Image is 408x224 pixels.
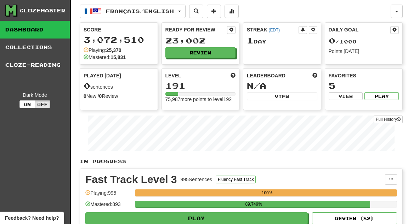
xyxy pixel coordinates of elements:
[247,93,317,100] button: View
[106,47,121,53] strong: 25,370
[181,176,212,183] div: 995 Sentences
[35,100,50,108] button: Off
[329,35,335,45] span: 0
[85,189,131,201] div: Playing: 995
[85,174,177,185] div: Fast Track Level 3
[329,26,391,34] div: Daily Goal
[247,35,254,45] span: 1
[165,36,236,45] div: 23,002
[165,26,227,33] div: Ready for Review
[80,5,186,18] button: Français/English
[110,54,126,60] strong: 15,831
[84,35,154,44] div: 3,072,510
[268,28,280,33] a: (EDT)
[19,100,35,108] button: On
[312,72,317,79] span: This week in points, UTC
[84,93,154,100] div: New / Review
[137,189,397,196] div: 100%
[329,39,357,45] span: / 1000
[364,92,399,100] button: Play
[19,7,66,14] div: Clozemaster
[247,36,317,45] div: Day
[189,5,203,18] button: Search sentences
[247,81,266,90] span: N/A
[165,81,236,90] div: 191
[84,93,86,99] strong: 0
[137,201,370,208] div: 89.749%
[329,48,399,55] div: Points [DATE]
[247,26,299,33] div: Streak
[5,92,64,99] div: Dark Mode
[329,92,363,100] button: View
[99,93,102,99] strong: 0
[165,72,181,79] span: Level
[84,81,90,90] span: 0
[165,96,236,103] div: 75,987 more points to level 192
[84,47,121,54] div: Playing:
[216,176,256,183] button: Fluency Fast Track
[207,5,221,18] button: Add sentence to collection
[374,116,403,123] a: Full History
[329,81,399,90] div: 5
[329,72,399,79] div: Favorites
[225,5,239,18] button: More stats
[165,47,236,58] button: Review
[84,26,154,33] div: Score
[106,8,174,14] span: Français / English
[5,214,59,222] span: Open feedback widget
[80,158,403,165] p: In Progress
[84,72,121,79] span: Played [DATE]
[84,54,126,61] div: Mastered:
[85,201,131,212] div: Mastered: 893
[247,72,285,79] span: Leaderboard
[84,81,154,90] div: sentences
[231,72,236,79] span: Score more points to level up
